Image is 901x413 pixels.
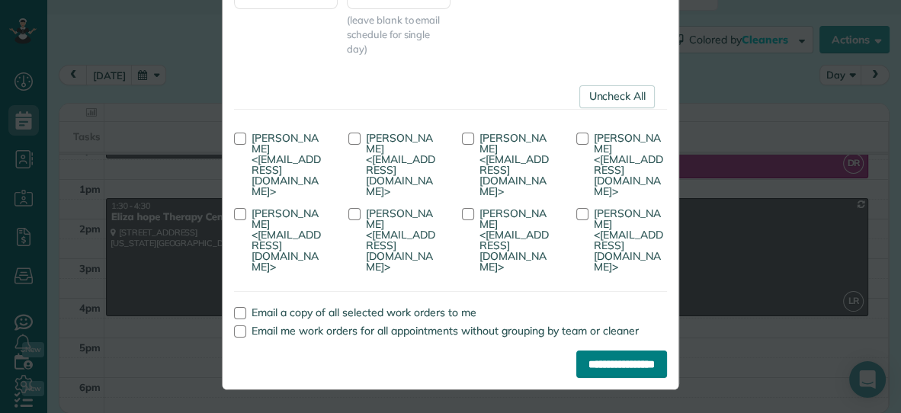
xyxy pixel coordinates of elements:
[479,206,549,274] span: [PERSON_NAME] <[EMAIL_ADDRESS][DOMAIN_NAME]>
[594,131,663,198] span: [PERSON_NAME] <[EMAIL_ADDRESS][DOMAIN_NAME]>
[252,131,321,198] span: [PERSON_NAME] <[EMAIL_ADDRESS][DOMAIN_NAME]>
[579,85,655,108] a: Uncheck All
[252,206,321,274] span: [PERSON_NAME] <[EMAIL_ADDRESS][DOMAIN_NAME]>
[252,324,639,338] span: Email me work orders for all appointments without grouping by team or cleaner
[366,206,435,274] span: [PERSON_NAME] <[EMAIL_ADDRESS][DOMAIN_NAME]>
[252,306,476,319] span: Email a copy of all selected work orders to me
[347,13,450,56] span: (leave blank to email schedule for single day)
[479,131,549,198] span: [PERSON_NAME] <[EMAIL_ADDRESS][DOMAIN_NAME]>
[366,131,435,198] span: [PERSON_NAME] <[EMAIL_ADDRESS][DOMAIN_NAME]>
[594,206,663,274] span: [PERSON_NAME] <[EMAIL_ADDRESS][DOMAIN_NAME]>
